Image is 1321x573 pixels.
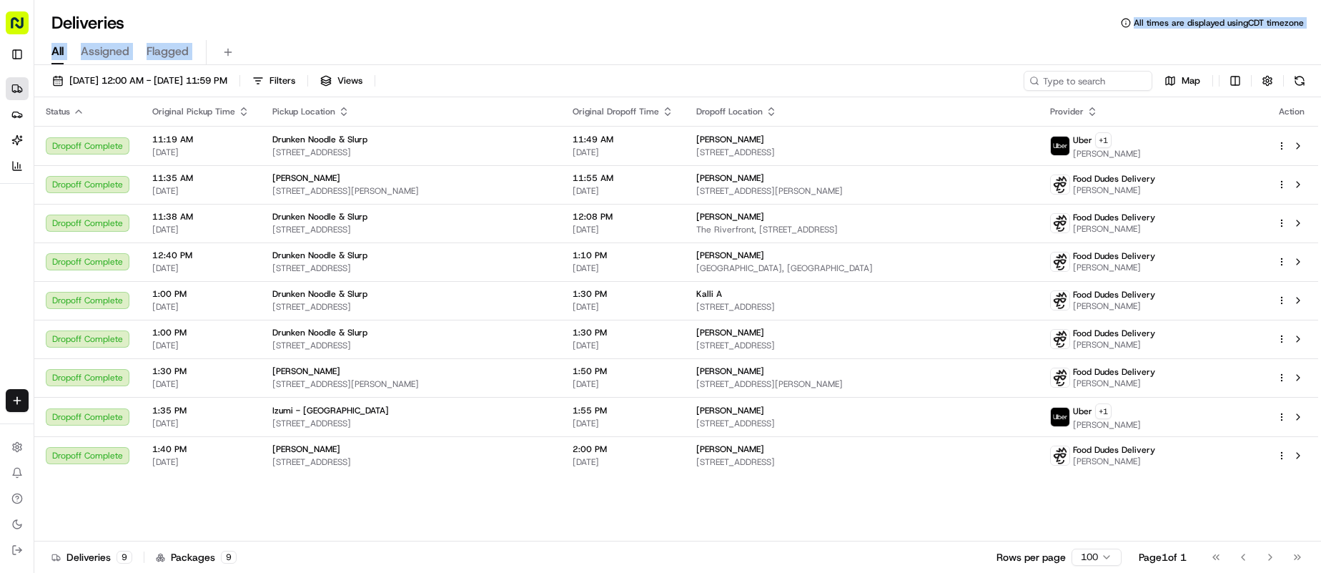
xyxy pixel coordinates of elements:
[1073,419,1141,431] span: [PERSON_NAME]
[573,250,673,261] span: 1:10 PM
[152,147,249,158] span: [DATE]
[152,366,249,377] span: 1:30 PM
[152,456,249,468] span: [DATE]
[64,152,197,163] div: We're available if you need us!
[1051,137,1069,155] img: uber-new-logo.jpeg
[37,93,236,108] input: Clear
[1073,289,1155,300] span: Food Dudes Delivery
[1134,17,1304,29] span: All times are displayed using CDT timezone
[51,43,64,60] span: All
[81,43,129,60] span: Assigned
[696,147,1027,158] span: [STREET_ADDRESS]
[696,172,764,184] span: [PERSON_NAME]
[1073,328,1155,339] span: Food Dudes Delivery
[152,378,249,390] span: [DATE]
[142,356,173,366] span: Pylon
[314,71,369,91] button: Views
[1073,173,1155,185] span: Food Dudes Delivery
[1095,403,1112,419] button: +1
[573,106,659,117] span: Original Dropoff Time
[272,366,340,377] span: [PERSON_NAME]
[102,222,107,234] span: •
[152,327,249,338] span: 1:00 PM
[1073,250,1155,262] span: Food Dudes Delivery
[1073,134,1092,146] span: Uber
[272,327,367,338] span: Drunken Noodle & Slurp
[152,301,249,313] span: [DATE]
[696,263,1027,274] span: [GEOGRAPHIC_DATA], [GEOGRAPHIC_DATA]
[272,211,367,222] span: Drunken Noodle & Slurp
[222,184,260,201] button: See all
[1073,300,1155,312] span: [PERSON_NAME]
[152,224,249,235] span: [DATE]
[221,551,237,564] div: 9
[1051,446,1069,465] img: food_dudes.png
[1158,71,1207,91] button: Map
[696,106,763,117] span: Dropoff Location
[14,322,26,333] div: 📗
[1050,106,1084,117] span: Provider
[1051,330,1069,348] img: food_dudes.png
[272,134,367,145] span: Drunken Noodle & Slurp
[117,551,132,564] div: 9
[152,134,249,145] span: 11:19 AM
[272,340,550,351] span: [STREET_ADDRESS]
[996,550,1066,564] p: Rows per page
[152,418,249,429] span: [DATE]
[573,211,673,222] span: 12:08 PM
[573,366,673,377] span: 1:50 PM
[135,320,229,335] span: API Documentation
[44,261,116,273] span: [PERSON_NAME]
[573,444,673,455] span: 2:00 PM
[1073,406,1092,417] span: Uber
[1051,368,1069,387] img: food_dudes.png
[1051,214,1069,232] img: food_dudes.png
[14,187,91,198] div: Past conversations
[272,456,550,468] span: [STREET_ADDRESS]
[1073,378,1155,389] span: [PERSON_NAME]
[1073,148,1141,160] span: [PERSON_NAME]
[156,550,237,564] div: Packages
[152,444,249,455] span: 1:40 PM
[152,185,249,197] span: [DATE]
[573,301,673,313] span: [DATE]
[272,301,550,313] span: [STREET_ADDRESS]
[46,106,70,117] span: Status
[696,301,1027,313] span: [STREET_ADDRESS]
[573,147,673,158] span: [DATE]
[573,456,673,468] span: [DATE]
[152,340,249,351] span: [DATE]
[573,263,673,274] span: [DATE]
[272,418,550,429] span: [STREET_ADDRESS]
[272,250,367,261] span: Drunken Noodle & Slurp
[152,288,249,300] span: 1:00 PM
[573,327,673,338] span: 1:30 PM
[1073,223,1155,235] span: [PERSON_NAME]
[1290,71,1310,91] button: Refresh
[1051,291,1069,310] img: food_dudes.png
[696,185,1027,197] span: [STREET_ADDRESS][PERSON_NAME]
[1073,262,1155,273] span: [PERSON_NAME]
[152,172,249,184] span: 11:35 AM
[696,366,764,377] span: [PERSON_NAME]
[272,378,550,390] span: [STREET_ADDRESS][PERSON_NAME]
[29,262,40,273] img: 1736555255976-a54dd68f-1ca7-489b-9aae-adbdc363a1c4
[46,71,234,91] button: [DATE] 12:00 AM - [DATE] 11:59 PM
[115,315,235,341] a: 💻API Documentation
[696,405,764,416] span: [PERSON_NAME]
[573,405,673,416] span: 1:55 PM
[152,211,249,222] span: 11:38 AM
[272,405,389,416] span: Izumi - [GEOGRAPHIC_DATA]
[9,315,115,341] a: 📗Knowledge Base
[696,340,1027,351] span: [STREET_ADDRESS]
[119,261,124,273] span: •
[1073,339,1155,351] span: [PERSON_NAME]
[1073,185,1155,196] span: [PERSON_NAME]
[696,444,764,455] span: [PERSON_NAME]
[127,261,156,273] span: [DATE]
[30,137,56,163] img: 8016278978528_b943e370aa5ada12b00a_72.png
[14,248,37,270] img: Asif Zaman Khan
[152,106,235,117] span: Original Pickup Time
[696,288,722,300] span: Kalli A
[272,185,550,197] span: [STREET_ADDRESS][PERSON_NAME]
